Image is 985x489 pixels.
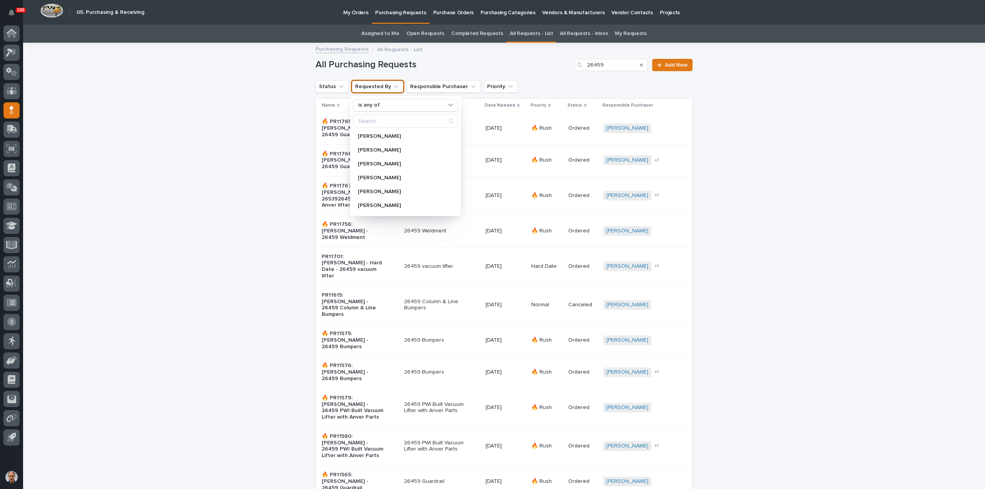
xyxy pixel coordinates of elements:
[568,302,597,308] p: Canceled
[316,247,693,285] tr: PR11701: [PERSON_NAME] - Hard Date - 26459 vacuum lifter26459 vacuum lifter[DATE]Hard DateOrdered...
[322,254,386,279] p: PR11701: [PERSON_NAME] - Hard Date - 26459 vacuum lifter
[406,25,444,43] a: Open Requests
[486,404,525,411] p: [DATE]
[606,157,648,164] a: [PERSON_NAME]
[531,263,562,270] p: Hard Date
[358,202,446,208] p: [PERSON_NAME]
[531,302,562,308] p: Normal
[316,388,693,427] tr: 🔥 PR11579: [PERSON_NAME] - 26459 PWI Built Vacuum Lifter with Anver Parts26459 PWI Built Vacuum L...
[568,443,597,449] p: Ordered
[361,25,399,43] a: Assigned to Me
[486,302,525,308] p: [DATE]
[40,3,63,18] img: Workspace Logo
[606,478,648,485] a: [PERSON_NAME]
[568,157,597,164] p: Ordered
[568,263,597,270] p: Ordered
[358,133,446,139] p: [PERSON_NAME]
[17,7,25,13] p: 100
[358,189,446,194] p: [PERSON_NAME]
[322,101,335,110] p: Name
[531,101,546,110] p: Priority
[404,228,468,234] p: 26459 Weldment
[531,125,562,132] p: 🔥 Rush
[531,369,562,376] p: 🔥 Rush
[568,228,597,234] p: Ordered
[322,362,386,382] p: 🔥 PR11576: [PERSON_NAME] - 26459 Bumpers
[486,157,525,164] p: [DATE]
[568,125,597,132] p: Ordered
[606,443,648,449] a: [PERSON_NAME]
[404,440,468,453] p: 26459 PWI Built Vacuum Lifter with Anver Parts
[486,228,525,234] p: [DATE]
[354,115,457,127] input: Search
[654,158,659,163] span: + 1
[10,9,20,22] div: Notifications100
[322,330,386,350] p: 🔥 PR11575: [PERSON_NAME] - 26459 Bumpers
[568,192,597,199] p: Ordered
[606,404,648,411] a: [PERSON_NAME]
[486,263,525,270] p: [DATE]
[568,478,597,485] p: Ordered
[531,478,562,485] p: 🔥 Rush
[322,118,386,138] p: 🔥 PR11765: [PERSON_NAME] - 26459 Guardrail
[316,59,571,70] h1: All Purchasing Requests
[316,356,693,388] tr: 🔥 PR11576: [PERSON_NAME] - 26459 Bumpers26459 Bumpers[DATE]🔥 RushOrdered[PERSON_NAME] +1
[358,161,446,166] p: [PERSON_NAME]
[560,25,608,43] a: All Requests - Inbox
[404,299,468,312] p: 26459 Column & Line Bumpers
[484,80,518,93] button: Priority
[531,228,562,234] p: 🔥 Rush
[377,45,422,53] p: All Requests - List
[407,80,481,93] button: Responsible Purchaser
[606,369,648,376] a: [PERSON_NAME]
[486,443,525,449] p: [DATE]
[322,292,386,318] p: PR11615: [PERSON_NAME] - 26459 Column & Line Bumpers
[316,285,693,324] tr: PR11615: [PERSON_NAME] - 26459 Column & Line Bumpers26459 Column & Line Bumpers[DATE]NormalCancel...
[353,114,458,127] div: Search
[652,59,693,71] a: Add New
[531,157,562,164] p: 🔥 Rush
[404,369,468,376] p: 26459 Bumpers
[531,443,562,449] p: 🔥 Rush
[322,433,386,459] p: 🔥 PR11580: [PERSON_NAME] - 26459 PWI Built Vacuum Lifter with Anver Parts
[654,264,659,269] span: + 1
[568,337,597,344] p: Ordered
[322,221,386,240] p: 🔥 PR11756: [PERSON_NAME] - 26459 Weldment
[568,101,582,110] p: Status
[606,228,648,234] a: [PERSON_NAME]
[352,80,404,93] button: Requested By
[404,401,468,414] p: 26459 PWI Built Vacuum Lifter with Anver Parts
[404,337,468,344] p: 26459 Bumpers
[568,369,597,376] p: Ordered
[486,478,525,485] p: [DATE]
[451,25,503,43] a: Completed Requests
[574,59,648,71] input: Search
[316,112,693,144] tr: 🔥 PR11765: [PERSON_NAME] - 26459 Guardrail26459 Guardrail[DATE]🔥 RushOrdered[PERSON_NAME]
[404,263,468,270] p: 26459 vacuum lifter
[322,395,386,421] p: 🔥 PR11579: [PERSON_NAME] - 26459 PWI Built Vacuum Lifter with Anver Parts
[322,183,386,209] p: 🔥 PR11767: [PERSON_NAME] - 2653926459 PWI built Anver lifters
[606,337,648,344] a: [PERSON_NAME]
[606,263,648,270] a: [PERSON_NAME]
[510,25,553,43] a: All Requests - List
[531,337,562,344] p: 🔥 Rush
[486,125,525,132] p: [DATE]
[606,192,648,199] a: [PERSON_NAME]
[322,151,386,170] p: 🔥 PR11766: [PERSON_NAME] - 26459 Guardrail
[654,370,659,374] span: + 1
[531,404,562,411] p: 🔥 Rush
[486,337,525,344] p: [DATE]
[665,62,688,68] span: Add New
[316,144,693,176] tr: 🔥 PR11766: [PERSON_NAME] - 26459 Guardrail26459 Guardrail[DATE]🔥 RushOrdered[PERSON_NAME] +1
[316,215,693,247] tr: 🔥 PR11756: [PERSON_NAME] - 26459 Weldment26459 Weldment[DATE]🔥 RushOrdered[PERSON_NAME]
[316,44,369,53] a: Purchasing Requests
[316,427,693,465] tr: 🔥 PR11580: [PERSON_NAME] - 26459 PWI Built Vacuum Lifter with Anver Parts26459 PWI Built Vacuum L...
[3,5,20,21] button: Notifications
[358,175,446,180] p: [PERSON_NAME]
[486,369,525,376] p: [DATE]
[606,125,648,132] a: [PERSON_NAME]
[615,25,647,43] a: My Requests
[316,324,693,356] tr: 🔥 PR11575: [PERSON_NAME] - 26459 Bumpers26459 Bumpers[DATE]🔥 RushOrdered[PERSON_NAME]
[358,147,446,152] p: [PERSON_NAME]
